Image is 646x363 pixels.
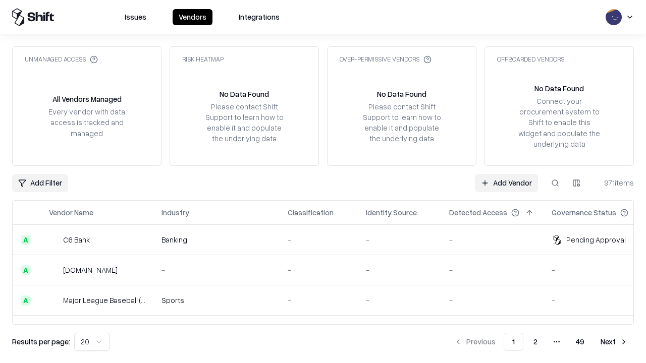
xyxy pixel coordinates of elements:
[63,234,90,245] div: C6 Bank
[497,55,564,64] div: Offboarded Vendors
[220,89,269,99] div: No Data Found
[288,295,350,306] div: -
[449,265,535,275] div: -
[448,333,634,351] nav: pagination
[595,333,634,351] button: Next
[340,55,432,64] div: Over-Permissive Vendors
[12,174,68,192] button: Add Filter
[366,207,417,218] div: Identity Source
[288,265,350,275] div: -
[202,101,286,144] div: Please contact Shift Support to learn how to enable it and populate the underlying data
[288,207,334,218] div: Classification
[475,174,538,192] a: Add Vendor
[566,234,626,245] div: Pending Approval
[21,295,31,306] div: A
[161,234,272,245] div: Banking
[288,234,350,245] div: -
[21,265,31,275] div: A
[173,9,212,25] button: Vendors
[63,295,145,306] div: Major League Baseball (MLB)
[52,94,122,104] div: All Vendors Managed
[161,207,189,218] div: Industry
[360,101,444,144] div: Please contact Shift Support to learn how to enable it and populate the underlying data
[182,55,224,64] div: Risk Heatmap
[525,333,546,351] button: 2
[161,295,272,306] div: Sports
[49,295,59,306] img: Major League Baseball (MLB)
[552,207,616,218] div: Governance Status
[534,83,584,94] div: No Data Found
[12,336,70,347] p: Results per page:
[594,177,634,188] div: 971 items
[552,265,644,275] div: -
[63,265,118,275] div: [DOMAIN_NAME]
[366,234,433,245] div: -
[49,265,59,275] img: pathfactory.com
[49,235,59,245] img: C6 Bank
[517,96,601,149] div: Connect your procurement system to Shift to enable this widget and populate the underlying data
[449,207,507,218] div: Detected Access
[233,9,286,25] button: Integrations
[45,106,129,138] div: Every vendor with data access is tracked and managed
[552,295,644,306] div: -
[25,55,98,64] div: Unmanaged Access
[366,295,433,306] div: -
[504,333,523,351] button: 1
[119,9,152,25] button: Issues
[21,235,31,245] div: A
[449,234,535,245] div: -
[366,265,433,275] div: -
[568,333,593,351] button: 49
[161,265,272,275] div: -
[449,295,535,306] div: -
[49,207,93,218] div: Vendor Name
[377,89,426,99] div: No Data Found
